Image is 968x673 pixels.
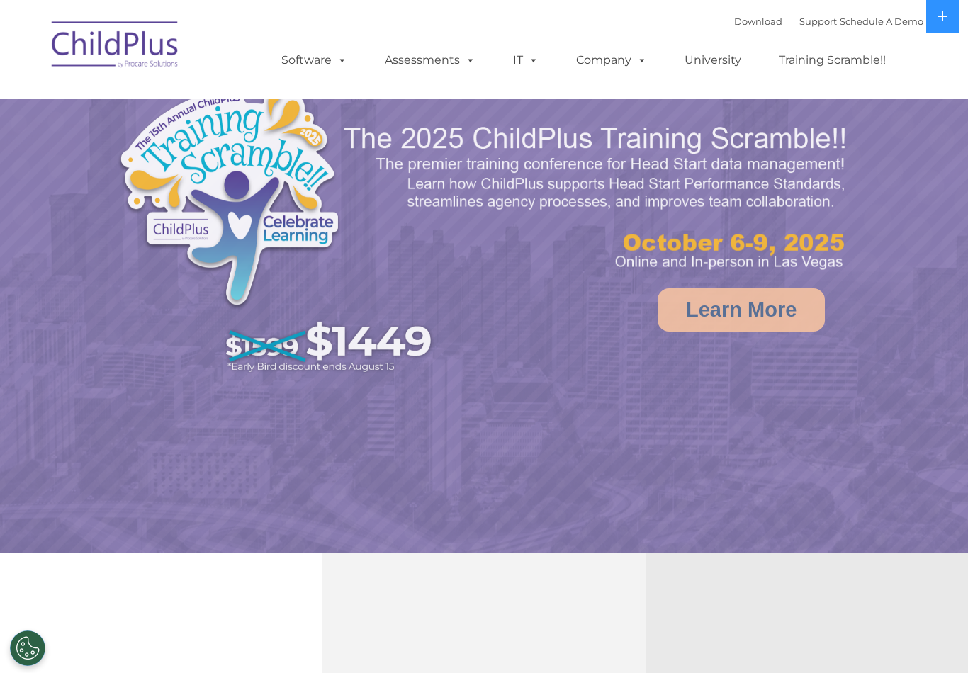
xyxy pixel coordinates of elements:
[267,46,361,74] a: Software
[371,46,490,74] a: Assessments
[670,46,755,74] a: University
[10,630,45,666] button: Cookies Settings
[499,46,553,74] a: IT
[562,46,661,74] a: Company
[840,16,923,27] a: Schedule A Demo
[799,16,837,27] a: Support
[734,16,923,27] font: |
[658,288,825,332] a: Learn More
[765,46,900,74] a: Training Scramble!!
[734,16,782,27] a: Download
[45,11,186,82] img: ChildPlus by Procare Solutions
